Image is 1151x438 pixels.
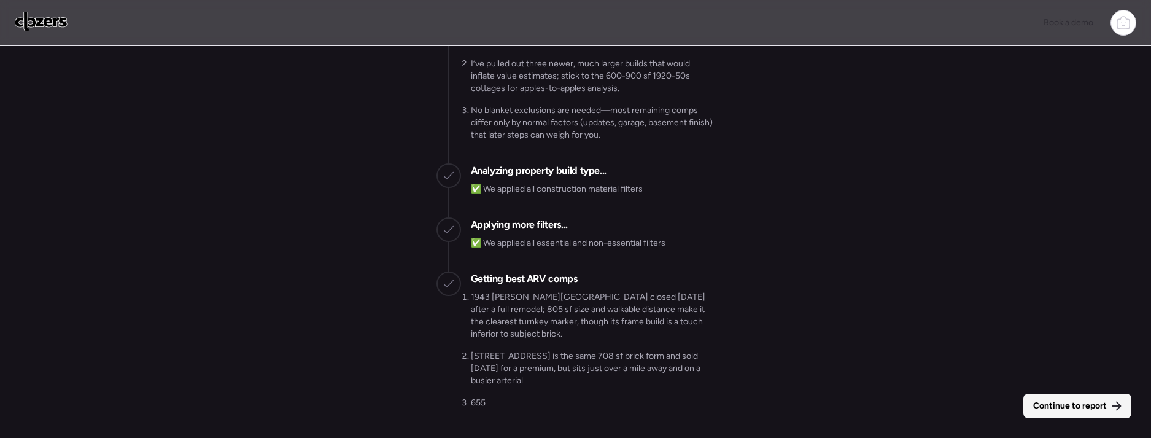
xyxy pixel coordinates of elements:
li: [STREET_ADDRESS] is the same 708 sf brick form and sold [DATE] for a premium, but sits just over ... [471,350,715,387]
span: Continue to report [1033,400,1107,412]
p: ✅ We applied all essential and non-essential filters [471,237,665,249]
span: Book a demo [1044,17,1093,28]
p: ✅ We applied all construction material filters [471,183,643,195]
img: Logo [15,12,68,31]
h2: Getting best ARV comps [471,272,578,286]
li: 655 [471,397,486,409]
li: I’ve pulled out three newer, much larger builds that would inflate value estimates; stick to the ... [471,58,715,95]
li: No blanket exclusions are needed—most remaining comps differ only by normal factors (updates, gar... [471,104,715,141]
h2: Applying more filters... [471,217,568,232]
li: 1943 [PERSON_NAME][GEOGRAPHIC_DATA] closed [DATE] after a full remodel; 805 sf size and walkable ... [471,291,715,340]
h2: Analyzing property build type... [471,163,607,178]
